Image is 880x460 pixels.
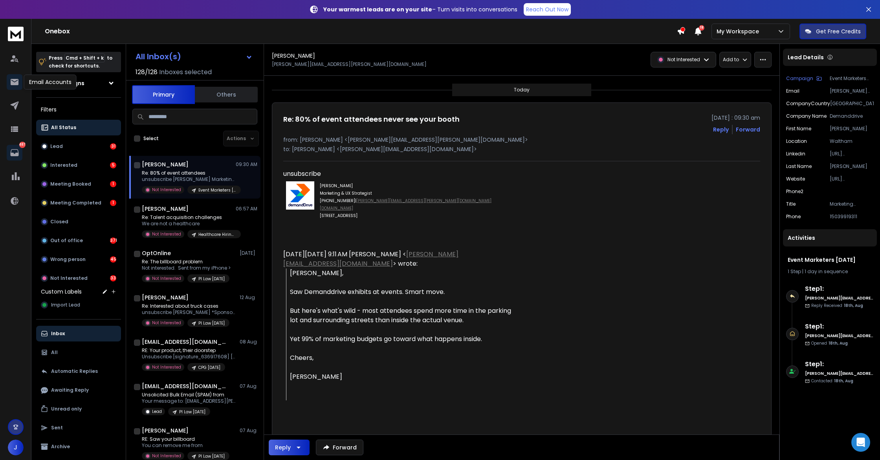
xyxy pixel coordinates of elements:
div: [PERSON_NAME] [290,372,513,382]
p: Opened [811,340,848,346]
a: Reach Out Now [524,3,571,16]
h3: Filters [36,104,121,115]
span: Cmd + Shift + k [64,53,105,62]
div: 31 [110,143,116,150]
p: Lead [50,143,63,150]
p: Marketing communications manager [830,201,874,207]
p: We are not a healthcare [142,221,236,227]
span: | [355,198,491,204]
img: logo [8,27,24,41]
button: All Campaigns [36,75,121,91]
p: 07 Aug [240,427,257,434]
button: Reply [713,126,729,133]
span: 18th, Aug [829,340,848,346]
span: 1 day in sequence [805,268,848,275]
p: linkedin [786,151,805,157]
p: RE: Saw your billboard [142,436,229,442]
h1: OptOnline [142,249,171,257]
p: Interested [50,162,77,168]
label: Select [143,135,159,142]
p: Event Marketers [DATE] [830,75,874,82]
h6: Step 1 : [805,360,874,369]
p: Not Interested [152,231,181,237]
button: Reply [269,440,310,455]
h1: [PERSON_NAME] [142,294,189,301]
p: Waltham [830,138,874,144]
h1: Event Marketers [DATE] [788,256,872,264]
span: ‪[PHONE_NUMBER]‬ [320,198,355,204]
p: Phone2 [786,188,803,195]
button: Meeting Completed1 [36,195,121,211]
p: Unsolicited Bulk Email (SPAM) from [142,392,236,398]
button: Not Interested33 [36,270,121,286]
p: Not Interested [152,453,181,459]
p: Re: 80% of event attendees [142,170,236,176]
p: Meeting Completed [50,200,101,206]
p: You can remove me from [142,442,229,449]
p: 08 Aug [240,339,257,345]
div: Yet 99% of marketing budgets go toward what happens inside. [290,334,513,344]
h1: [PERSON_NAME] [272,52,315,60]
button: Interested5 [36,157,121,173]
p: 12 Aug [240,294,257,301]
p: Event Marketers [DATE] [198,187,236,193]
p: Inbox [51,330,65,337]
a: [PERSON_NAME][EMAIL_ADDRESS][DOMAIN_NAME] [283,250,458,268]
div: 5 [110,162,116,168]
button: Automatic Replies [36,363,121,379]
button: Sent [36,420,121,436]
font: [STREET_ADDRESS] [320,213,357,219]
h6: Step 1 : [805,284,874,294]
button: Forward [316,440,363,455]
p: to: [PERSON_NAME] <[PERSON_NAME][EMAIL_ADDRESS][DOMAIN_NAME]> [283,145,760,153]
p: Demanddrive [830,113,874,119]
p: Not interested. Sent from my iPhone > [142,265,231,271]
button: J [8,440,24,455]
button: Import Lead [36,297,121,313]
p: unsubscribe [PERSON_NAME] Marketing & [142,176,236,183]
strong: Your warmest leads are on your site [323,5,432,13]
p: Meeting Booked [50,181,91,187]
p: – Turn visits into conversations [323,5,517,13]
span: 18th, Aug [834,378,853,384]
p: [URL][DOMAIN_NAME] [830,176,874,182]
p: Not Interested [152,187,181,193]
p: 487 [19,142,26,148]
a: 487 [7,145,22,161]
button: Get Free Credits [799,24,866,39]
font: [PERSON_NAME] [320,183,353,189]
button: All Status [36,120,121,135]
div: 1 [110,181,116,187]
span: Marketing & UX Strategist [320,190,372,196]
p: [PERSON_NAME][EMAIL_ADDRESS][PERSON_NAME][DOMAIN_NAME] [272,61,427,68]
div: 1 [110,200,116,206]
p: [PERSON_NAME][EMAIL_ADDRESS][PERSON_NAME][DOMAIN_NAME] [830,88,874,94]
p: All Status [51,124,76,131]
div: Activities [783,229,877,246]
button: All Inbox(s) [129,49,259,64]
p: 07 Aug [240,383,257,389]
p: Archive [51,444,70,450]
div: Open Intercom Messenger [851,433,870,452]
p: Sent [51,425,63,431]
h1: [PERSON_NAME] [142,161,189,168]
h1: Onebox [45,27,677,36]
span: 18 [699,25,704,31]
p: 15039919311 [830,214,874,220]
h1: [EMAIL_ADDRESS][DOMAIN_NAME] [142,382,228,390]
p: Unsubscribe [signature_636917608] [PERSON_NAME] Affiliate [142,354,236,360]
p: Add to [723,57,739,63]
p: Phone [786,214,801,220]
p: Contacted [811,378,853,384]
span: Import Lead [51,302,80,308]
p: [GEOGRAPHIC_DATA] [830,100,874,107]
h6: [PERSON_NAME][EMAIL_ADDRESS][DOMAIN_NAME] [805,295,874,301]
span: 1 Step [788,268,801,275]
h1: [PERSON_NAME] [142,205,189,213]
p: PI Law [DATE] [198,320,225,326]
p: Your message to: [EMAIL_ADDRESS][PERSON_NAME][DOMAIN_NAME] was [142,398,236,404]
p: Healthcare Hiring [DATE] [198,232,236,237]
p: PI Law [DATE] [198,453,225,459]
div: [PERSON_NAME], [290,268,513,278]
